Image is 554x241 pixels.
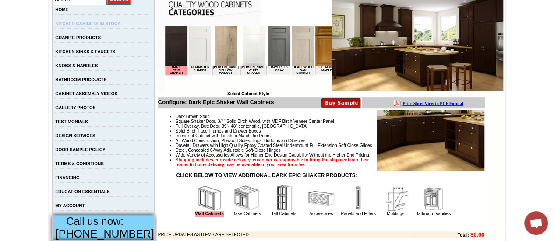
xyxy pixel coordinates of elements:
img: Product Image [377,110,484,171]
a: BATHROOM PRODUCTS [55,77,106,82]
b: Price Sheet View in PDF Format [10,3,71,8]
a: DESIGN SERVICES [55,133,95,138]
a: Accessories [309,211,333,216]
span: [PHONE_NUMBER] [56,227,154,240]
span: Wide Variety of Accessories Allows for Higher End Design Capability Without the Higher End Pricing. [176,153,370,157]
span: Square Shaker Door, 3/4" Solid Birch Wood, with MDF Birch Veneer Center Panel [176,119,334,124]
span: All Wood Construction, Plywood Sides, Tops, Bottoms and Shelves [176,138,305,143]
a: EDUCATION ESSENTIALS [55,189,109,194]
b: Total: [457,233,469,238]
a: HOME [55,7,68,12]
img: Accessories [308,185,334,211]
a: Wall Cabinets [195,211,223,217]
a: Base Cabinets [232,211,261,216]
span: Solid Birch Face Frames and Drawer Boxes [176,129,261,133]
a: TESTIMONIALS [55,119,88,124]
img: Wall Cabinets [196,185,222,211]
img: Base Cabinets [233,185,260,211]
strong: CLICK BELOW TO VIEW ADDITIONAL DARK EPIC SHAKER PRODUCTS: [176,172,357,178]
img: Panels and Fillers [345,185,371,211]
span: Steel, Concealed 6-Way Adjustable Soft-Close Hinges [176,148,281,153]
a: Tall Cabinets [271,211,296,216]
td: PRICE UPDATES AS ITEMS ARE SELECTED [158,231,409,238]
a: CABINET ASSEMBLY VIDEOS [55,91,117,96]
b: $0.00 [470,231,485,238]
a: KNOBS & HANDLES [55,63,98,68]
span: Full Overlay, Butt Door, 39"- 48" center stile, [GEOGRAPHIC_DATA] [176,124,308,129]
a: KITCHEN CABINETS IN-STOCK [55,21,120,26]
a: GALLERY PHOTOS [55,105,95,110]
span: Dovetail Drawers with High Quality Epoxy Coated Steel Undermount Full Extension Soft Close Glides [176,143,372,148]
iframe: Browser incompatible [165,26,332,91]
a: Bathroom Vanities [415,211,451,216]
b: Select Cabinet Style [227,91,269,96]
b: Configure: Dark Epic Shaker Wall Cabinets [158,99,274,105]
strong: Shipping includes curbside delivery, customer is responsible to bring the shipment into their hom... [176,157,369,167]
img: Moldings [382,185,409,211]
a: Price Sheet View in PDF Format [10,1,71,9]
a: GRANITE PRODUCTS [55,35,101,40]
a: Panels and Fillers [341,211,375,216]
div: Open chat [524,211,548,235]
span: Call us now: [66,215,124,227]
a: TERMS & CONDITIONS [55,161,104,166]
img: Tall Cabinets [271,185,297,211]
a: MY ACCOUNT [55,203,85,208]
img: pdf.png [1,2,8,9]
a: DOOR SAMPLE POLICY [55,147,105,152]
span: Interior of Cabinet with Finish to Match the Doors [176,133,271,138]
a: KITCHEN SINKS & FAUCETS [55,49,115,54]
a: FINANCING [55,175,80,180]
span: Dark Brown Stain [176,114,210,119]
td: Bellmonte Maple [150,40,173,49]
a: Moldings [387,211,404,216]
img: Bathroom Vanities [420,185,446,211]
